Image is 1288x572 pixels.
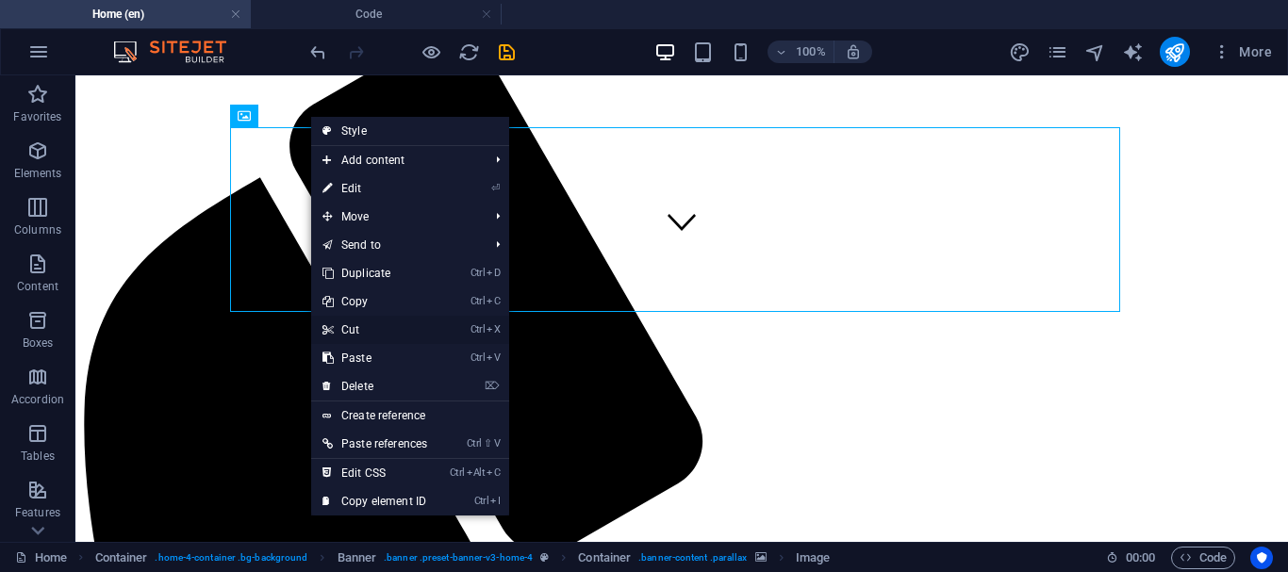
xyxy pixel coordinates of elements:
a: CtrlCCopy [311,287,438,316]
p: Content [17,279,58,294]
span: Add content [311,146,481,174]
h6: 100% [796,41,826,63]
p: Tables [21,449,55,464]
button: pages [1047,41,1069,63]
i: This element is a customizable preset [540,552,549,563]
a: CtrlVPaste [311,344,438,372]
i: Ctrl [474,495,489,507]
h6: Session time [1106,547,1156,569]
i: Save (Ctrl+S) [496,41,518,63]
button: reload [457,41,480,63]
a: Send to [311,231,481,259]
button: save [495,41,518,63]
i: Pages (Ctrl+Alt+S) [1047,41,1068,63]
p: Features [15,505,60,520]
i: ⌦ [485,380,500,392]
span: More [1213,42,1272,61]
i: Ctrl [450,466,465,479]
a: CtrlDDuplicate [311,259,438,287]
i: Alt [467,466,486,479]
h4: Code [251,4,502,25]
span: 00 00 [1126,547,1155,569]
button: Usercentrics [1250,547,1273,569]
span: Move [311,203,481,231]
i: Ctrl [471,323,486,335]
a: ⌦Delete [311,372,438,400]
i: C [487,295,500,307]
i: C [487,466,500,479]
span: : [1139,550,1142,564]
button: publish [1160,37,1190,67]
a: CtrlICopy element ID [311,487,438,515]
button: More [1205,37,1280,67]
button: undo [306,41,329,63]
a: Ctrl⇧VPaste references [311,430,438,458]
img: Editor Logo [108,41,250,63]
span: Click to select. Double-click to edit [578,547,631,569]
i: ⏎ [491,182,500,194]
span: . banner .preset-banner-v3-home-4 [384,547,533,569]
i: X [487,323,500,335]
i: Reload page [458,41,480,63]
i: Design (Ctrl+Alt+Y) [1009,41,1031,63]
p: Boxes [23,335,54,351]
i: Ctrl [471,351,486,364]
i: Navigator [1084,41,1106,63]
button: Click here to leave preview mode and continue editing [420,41,442,63]
i: Publish [1164,41,1185,63]
span: . banner-content .parallax [638,547,747,569]
i: Ctrl [471,267,486,279]
i: Ctrl [471,295,486,307]
nav: breadcrumb [95,547,831,569]
p: Elements [14,166,62,181]
a: CtrlXCut [311,316,438,344]
span: Click to select. Double-click to edit [338,547,377,569]
i: V [494,437,500,449]
span: Code [1180,547,1227,569]
i: Ctrl [467,437,482,449]
button: Code [1171,547,1235,569]
a: Create reference [311,401,509,430]
button: design [1009,41,1032,63]
i: V [487,351,500,364]
a: CtrlAltCEdit CSS [311,459,438,487]
i: I [490,495,500,507]
i: On resize automatically adjust zoom level to fit chosen device. [845,43,862,60]
i: AI Writer [1122,41,1144,63]
a: ⏎Edit [311,174,438,203]
p: Accordion [11,392,64,407]
span: Click to select. Double-click to edit [796,547,830,569]
button: 100% [768,41,834,63]
p: Favorites [13,109,61,124]
p: Columns [14,222,61,237]
a: Style [311,117,509,145]
i: ⇧ [484,437,492,449]
i: Undo: Change orientation (Ctrl+Z) [307,41,329,63]
span: . home-4-container .bg-background [155,547,307,569]
button: text_generator [1122,41,1145,63]
button: navigator [1084,41,1107,63]
i: This element contains a background [755,552,767,563]
a: Click to cancel selection. Double-click to open Pages [15,547,67,569]
span: Click to select. Double-click to edit [95,547,148,569]
i: D [487,267,500,279]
